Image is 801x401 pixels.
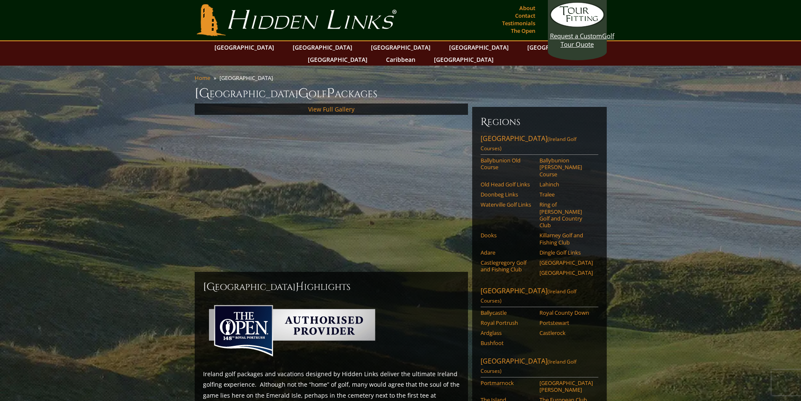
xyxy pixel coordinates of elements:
a: [GEOGRAPHIC_DATA] [539,259,593,266]
span: (Ireland Golf Courses) [481,288,576,304]
a: Request a CustomGolf Tour Quote [550,2,605,48]
a: Old Head Golf Links [481,181,534,188]
a: Royal County Down [539,309,593,316]
a: Portmarnock [481,380,534,386]
span: (Ireland Golf Courses) [481,358,576,374]
a: Royal Portrush [481,319,534,326]
a: View Full Gallery [308,105,354,113]
a: Bushfoot [481,340,534,346]
a: Ring of [PERSON_NAME] Golf and Country Club [539,201,593,228]
a: About [517,2,537,14]
h2: [GEOGRAPHIC_DATA] ighlights [203,280,460,294]
h6: Regions [481,115,598,129]
a: Home [195,74,210,82]
a: Dooks [481,232,534,239]
a: [GEOGRAPHIC_DATA] [304,53,372,66]
a: Ardglass [481,329,534,336]
a: [GEOGRAPHIC_DATA] [367,41,435,53]
li: [GEOGRAPHIC_DATA] [219,74,276,82]
a: Ballybunion Old Course [481,157,534,171]
a: Contact [513,10,537,21]
h1: [GEOGRAPHIC_DATA] olf ackages [195,85,607,102]
a: Castlerock [539,329,593,336]
span: Request a Custom [550,32,602,40]
a: [GEOGRAPHIC_DATA] [430,53,498,66]
a: The Open [509,25,537,37]
a: Castlegregory Golf and Fishing Club [481,259,534,273]
a: [GEOGRAPHIC_DATA] [539,269,593,276]
a: [GEOGRAPHIC_DATA](Ireland Golf Courses) [481,286,598,307]
a: Doonbeg Links [481,191,534,198]
a: Dingle Golf Links [539,249,593,256]
a: [GEOGRAPHIC_DATA][PERSON_NAME] [539,380,593,393]
a: Tralee [539,191,593,198]
a: Testimonials [500,17,537,29]
a: [GEOGRAPHIC_DATA] [210,41,278,53]
a: Killarney Golf and Fishing Club [539,232,593,246]
a: Waterville Golf Links [481,201,534,208]
a: [GEOGRAPHIC_DATA] [445,41,513,53]
a: [GEOGRAPHIC_DATA](Ireland Golf Courses) [481,356,598,377]
span: H [296,280,304,294]
span: P [327,85,335,102]
a: Ballybunion [PERSON_NAME] Course [539,157,593,178]
a: Adare [481,249,534,256]
a: Caribbean [382,53,420,66]
a: Lahinch [539,181,593,188]
a: Portstewart [539,319,593,326]
span: (Ireland Golf Courses) [481,135,576,152]
span: G [298,85,309,102]
a: Ballycastle [481,309,534,316]
a: [GEOGRAPHIC_DATA] [523,41,591,53]
a: [GEOGRAPHIC_DATA](Ireland Golf Courses) [481,134,598,155]
a: [GEOGRAPHIC_DATA] [288,41,357,53]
